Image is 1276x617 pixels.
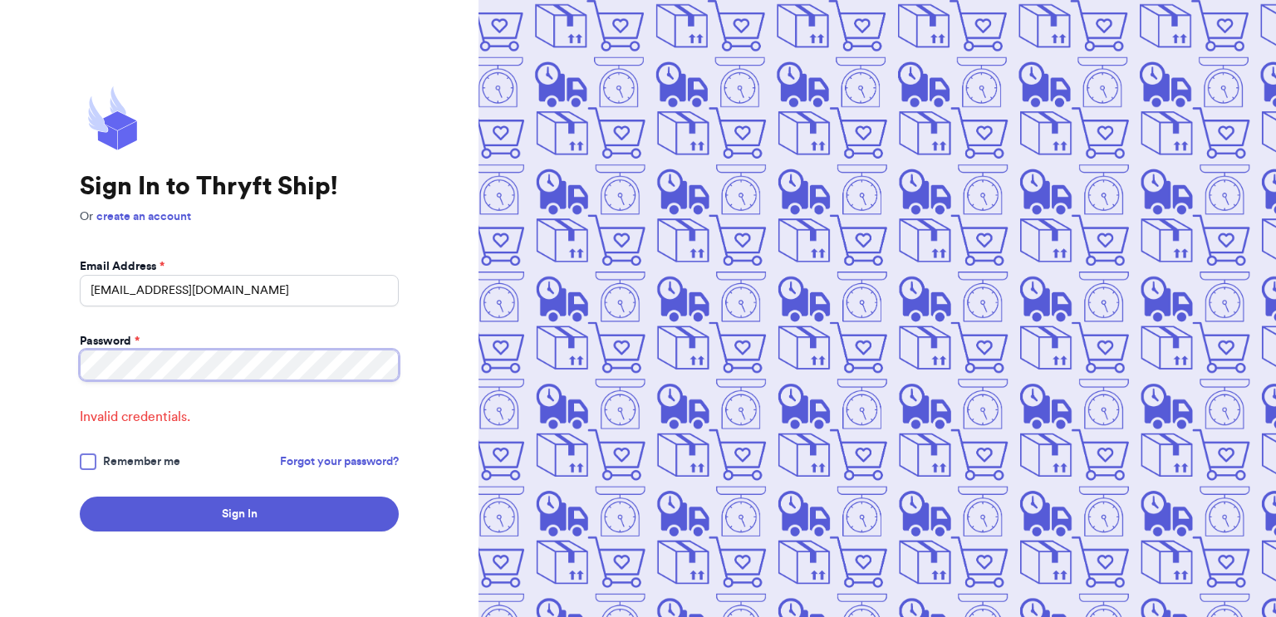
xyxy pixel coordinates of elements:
label: Email Address [80,258,164,275]
span: Remember me [103,453,180,470]
a: create an account [96,211,191,223]
label: Password [80,333,140,350]
h1: Sign In to Thryft Ship! [80,172,399,202]
a: Forgot your password? [280,453,399,470]
p: Or [80,208,399,225]
button: Sign In [80,497,399,531]
span: Invalid credentials. [80,407,399,427]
